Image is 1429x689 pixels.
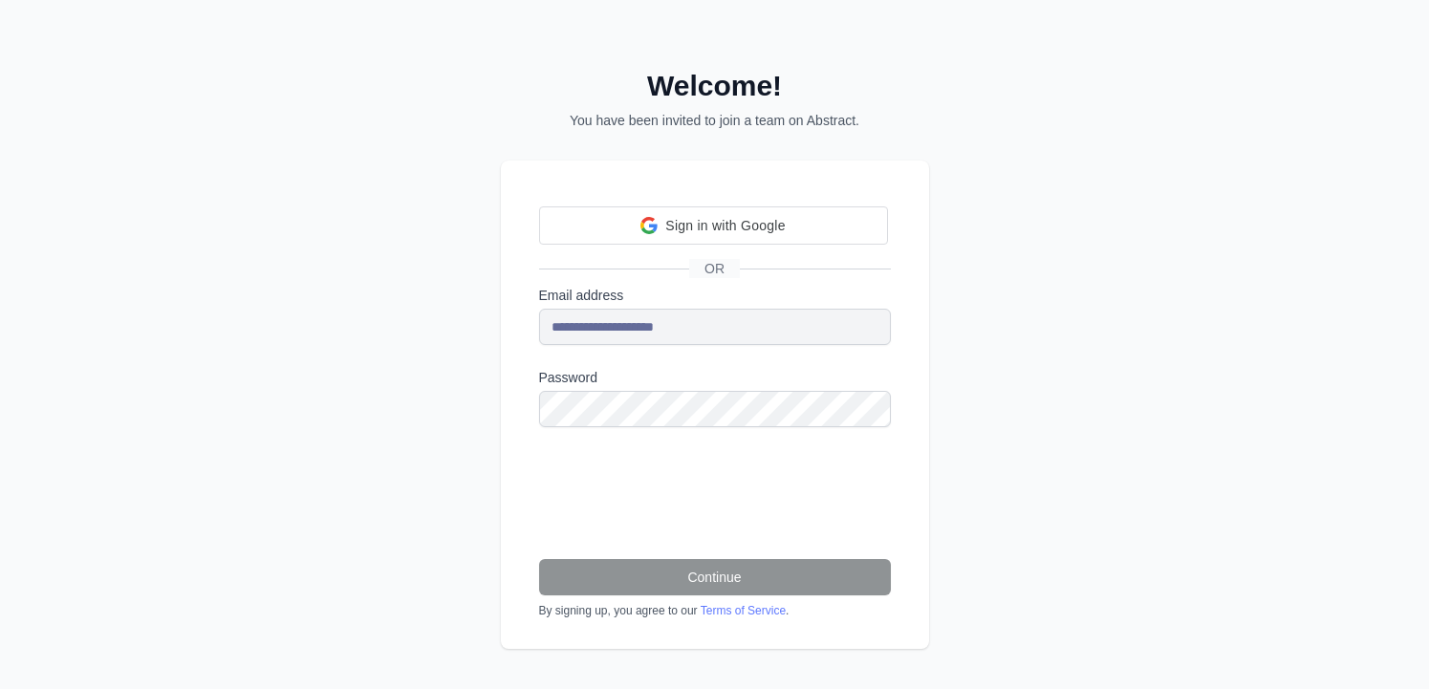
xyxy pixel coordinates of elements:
label: Email address [539,286,891,305]
span: Sign in with Google [665,216,785,236]
div: Sign in with Google [539,206,888,245]
a: Terms of Service [701,604,786,617]
span: OR [689,259,740,278]
div: By signing up, you agree to our . [539,603,891,618]
p: You have been invited to join a team on Abstract. [501,111,929,130]
iframe: reCAPTCHA [539,450,830,525]
button: Continue [539,559,891,595]
label: Password [539,368,891,387]
h2: Welcome! [501,69,929,103]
